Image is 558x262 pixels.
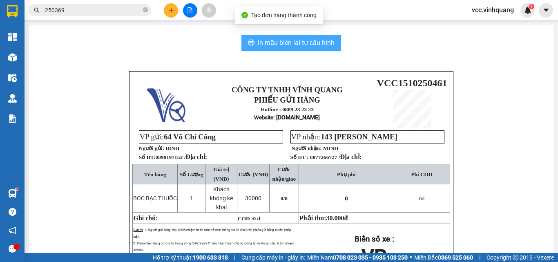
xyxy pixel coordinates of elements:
span: Website [78,43,97,49]
span: copyright [513,255,518,260]
strong: PHIẾU GỬI HÀNG [254,96,320,104]
span: Phí COD [411,171,432,177]
span: 2: Phiếu nhận hàng có giá trị trong vòng 24h. Sau 24h nếu hàng hóa hư hỏng Công ty sẽ không chịu ... [133,242,294,252]
span: Tên hàng [144,171,166,177]
strong: Hotline : 0889 23 23 23 [261,106,314,112]
span: Địa chỉ: [185,153,207,160]
span: MINH [323,145,339,151]
span: 0 [345,195,348,202]
input: Tìm tên, số ĐT hoặc mã đơn [45,6,141,15]
button: file-add [183,3,197,18]
span: 0/ [281,195,288,202]
strong: Người nhận: [292,145,322,151]
span: Miền Bắc [414,253,473,262]
img: logo-vxr [7,5,18,18]
button: printerIn mẫu biên lai tự cấu hình [241,35,341,51]
span: close-circle [143,7,148,12]
span: search [34,7,40,13]
sup: 1 [529,4,534,9]
span: BỌC BẠC THUỐC [133,195,177,202]
span: COD : [238,215,260,222]
img: warehouse-icon [8,53,17,62]
span: đ [344,215,348,222]
span: 0 [285,195,288,202]
span: Ghi chú: [133,215,158,222]
span: Phải thu: [299,215,348,222]
strong: Biển số xe : [355,235,394,244]
strong: Số ĐT : [290,154,309,160]
span: 143 [PERSON_NAME] [321,132,397,141]
img: logo [147,84,185,122]
span: Cước nhận/giao [272,166,296,182]
span: | [234,253,235,262]
span: 30000 [245,195,261,202]
span: caret-down [542,7,550,14]
span: | [479,253,480,262]
strong: : [DOMAIN_NAME] [254,114,320,121]
span: message [9,245,16,253]
span: printer [248,39,254,47]
span: Khách không kê khai [210,186,233,210]
span: Miền Nam [307,253,408,262]
span: BÌNH [165,145,179,151]
strong: Số ĐT: [139,154,207,160]
strong: CÔNG TY TNHH VĨNH QUANG [58,14,170,22]
span: ⚪️ [410,256,412,259]
strong: PHIẾU GỬI HÀNG [81,24,147,33]
button: plus [164,3,178,18]
span: Website [254,114,273,121]
strong: CÔNG TY TNHH VĨNH QUANG [232,85,343,94]
span: aim [206,7,212,13]
span: Cước (VNĐ) [239,171,268,177]
span: Lưu ý: [133,228,143,232]
sup: 1 [16,188,18,190]
img: solution-icon [8,114,17,123]
span: question-circle [9,208,16,216]
span: 1 [530,4,533,9]
img: warehouse-icon [8,94,17,103]
strong: 0369 525 060 [438,254,473,261]
span: plus [168,7,174,13]
span: Địa chỉ: [340,153,362,160]
span: notification [9,226,16,234]
span: vcc.vinhquang [465,5,520,15]
button: aim [202,3,216,18]
span: VCC1510250461 [377,78,447,88]
strong: 1900 633 818 [193,254,228,261]
span: Giá trị (VNĐ) [213,166,229,182]
span: close-circle [143,7,148,14]
span: đ [419,195,424,202]
span: 0898197152 / [155,154,207,160]
img: warehouse-icon [8,189,17,198]
strong: : [DOMAIN_NAME] [78,42,150,50]
span: Tạo đơn hàng thành công [251,12,317,18]
strong: Hotline : 0889 23 23 23 [87,34,141,40]
img: warehouse-icon [8,74,17,82]
span: Hỗ trợ kỹ thuật: [153,253,228,262]
img: icon-new-feature [524,7,531,14]
span: 0877266727 / [310,154,362,160]
img: dashboard-icon [8,33,17,41]
strong: 0708 023 035 - 0935 103 250 [333,254,408,261]
span: 1: Người gửi hàng chịu trách nhiệm hoàn toàn về mọi thông tin kê khai trên phiếu gửi hàng trước p... [133,228,291,239]
span: 30.000 [326,215,344,222]
span: Phụ phí [337,171,355,177]
span: check-circle [241,12,248,18]
span: In mẫu biên lai tự cấu hình [258,38,335,48]
img: logo [8,13,46,51]
span: VP nhận: [291,132,397,141]
span: 1 [190,195,193,202]
strong: Người gửi: [139,145,164,151]
span: file-add [187,7,193,13]
span: Số Lượng [180,171,203,177]
span: 64 Võ Chí Công [164,132,216,141]
span: VP gửi: [140,132,216,141]
span: 0 đ [253,215,260,222]
span: Cung cấp máy in - giấy in: [241,253,305,262]
button: caret-down [539,3,553,18]
span: 0 [419,195,422,202]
